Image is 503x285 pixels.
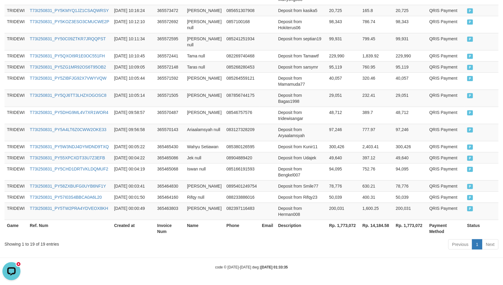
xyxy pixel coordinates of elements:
td: Tama null [185,50,224,61]
a: 1 [472,239,482,250]
th: Payment Method [427,220,465,237]
a: T73I250831_PY5CHD1DRTVKLDQMUF2 [30,167,108,171]
td: TRIDEWI [5,192,27,203]
td: TRIDEWI [5,203,27,220]
td: 320.46 [360,72,394,90]
td: TRIDEWI [5,152,27,163]
td: 29,051 [327,90,360,107]
td: 083127328209 [224,124,259,141]
td: 99,931 [393,33,427,50]
a: T73I250831_PY5KMYQ1JZ1CSAQWRSY [30,8,109,13]
td: 365570143 [155,124,185,141]
span: PAID [467,20,473,25]
strong: [DATE] 01:33:35 [261,265,288,269]
td: 085380126595 [224,141,259,152]
td: [DATE] 10:05:44 [112,72,155,90]
a: T73I250831_PY5QXOI9R1E0OC551FH [30,54,105,58]
td: 98,343 [327,16,360,33]
td: 94,095 [393,163,427,180]
td: QRIS Payment [427,72,465,90]
a: T73I250831_PY5A4LT6Z0CWW2OKE33 [30,127,106,132]
th: Rp. 14,184.58 [360,220,394,237]
a: Previous [448,239,472,250]
td: TRIDEWI [5,124,27,141]
td: 085651307908 [224,5,259,16]
td: Rifqy null [185,192,224,203]
td: [PERSON_NAME] null [185,33,224,50]
td: TRIDEWI [5,50,27,61]
td: 99,931 [327,33,360,50]
span: PAID [467,156,473,161]
td: 389.7 [360,107,394,124]
td: 365465086 [155,152,185,163]
td: 98,343 [393,16,427,33]
td: 365463803 [155,203,185,220]
td: 48,712 [327,107,360,124]
td: 40,057 [327,72,360,90]
td: [DATE] 10:11:34 [112,33,155,50]
span: PAID [467,37,473,42]
td: 97,246 [327,124,360,141]
td: [DATE] 00:03:41 [112,180,155,192]
td: [DATE] 09:56:58 [112,124,155,141]
td: Deposit from Rifqy23 [276,192,327,203]
th: Email [259,220,276,237]
td: 365572595 [155,33,185,50]
td: [DATE] 00:04:19 [112,163,155,180]
td: 94,095 [327,163,360,180]
td: 082397116483 [224,203,259,220]
td: TRIDEWI [5,16,27,33]
td: 49,640 [393,152,427,163]
td: 300,426 [327,141,360,152]
a: Next [482,239,498,250]
span: PAID [467,110,473,115]
td: [DATE] 10:05:14 [112,90,155,107]
td: 365464830 [155,180,185,192]
td: 95,119 [327,61,360,72]
td: 1,839.92 [360,50,394,61]
td: 088233886016 [224,192,259,203]
td: QRIS Payment [427,90,465,107]
td: 365572148 [155,61,185,72]
a: T73I250831_PY5W3NDJ4DYMDND9TXQ [30,144,109,149]
td: QRIS Payment [427,33,465,50]
td: QRIS Payment [427,124,465,141]
a: T73I250831_PY5KOZ3ESO3CMUCWE2P [30,19,109,24]
a: T73I250831_PY5ZIBFJG92X7VWYVQW [30,76,106,81]
td: 085268280453 [224,61,259,72]
th: Ref. Num [27,220,112,237]
span: PAID [467,195,473,200]
td: 365465068 [155,163,185,180]
td: [DATE] 10:12:10 [112,16,155,33]
span: PAID [467,65,473,70]
td: Deposit from kasika5 [276,5,327,16]
td: [DATE] 00:01:50 [112,192,155,203]
td: 48,712 [393,107,427,124]
td: Deposit from Smile77 [276,180,327,192]
td: QRIS Payment [427,61,465,72]
td: 2,403.41 [360,141,394,152]
td: Iswan null [185,163,224,180]
td: 0857100168 [224,16,259,33]
td: 20,725 [393,5,427,16]
th: Rp. 1,773,072 [393,220,427,237]
td: TRIDEWI [5,180,27,192]
td: 400.31 [360,192,394,203]
td: Wahyu Setiawan [185,141,224,152]
span: PAID [467,8,473,14]
td: 95,119 [393,61,427,72]
td: QRIS Payment [427,16,465,33]
td: 777.97 [360,124,394,141]
th: Rp. 1,773,072 [327,220,360,237]
td: TRIDEWI [5,141,27,152]
td: 630.21 [360,180,394,192]
td: 799.45 [360,33,394,50]
small: code © [DATE]-[DATE] dwg | [215,265,288,269]
td: 49,640 [327,152,360,163]
th: Description [276,220,327,237]
td: Deposit from Aryaalamsyah [276,124,327,141]
td: 365572441 [155,50,185,61]
td: Deposit from tridewisangar [276,107,327,124]
td: 397.12 [360,152,394,163]
td: QRIS Payment [427,192,465,203]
